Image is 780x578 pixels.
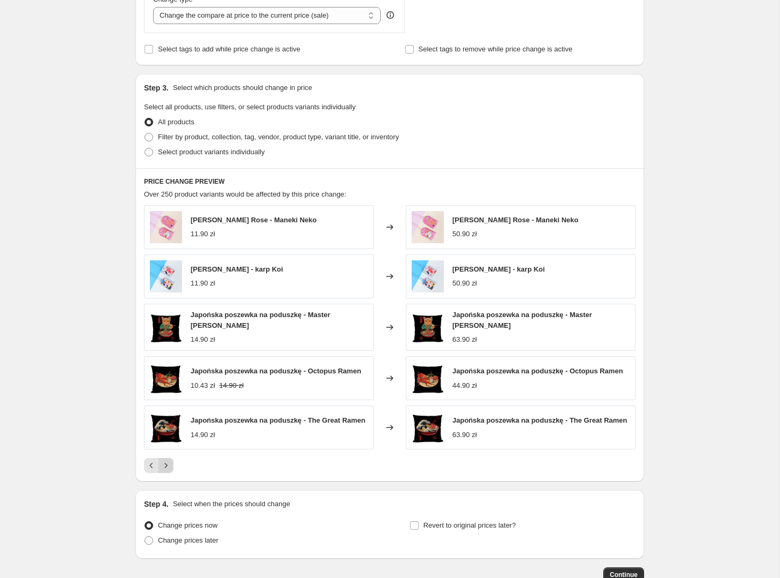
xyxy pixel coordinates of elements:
[452,216,579,224] span: [PERSON_NAME] Rose - Maneki Neko
[452,265,545,273] span: [PERSON_NAME] - karp Koi
[412,362,444,394] img: housse-coussin-japonais-octopus-ramen-584_80x.jpg
[412,411,444,444] img: housse-coussin-japonais-the-great-ramen-514_80x.jpg
[191,229,215,239] div: 11.90 zł
[158,458,173,473] button: Next
[412,260,444,292] img: omamori-kawaii-carpe-koi-822_80x.jpg
[191,430,215,440] div: 14.90 zł
[452,367,623,375] span: Japońska poszewka na poduszkę - Octopus Ramen
[150,211,182,243] img: omamori-kawaii-rose-maneki-neko-713_80x.jpg
[150,362,182,394] img: housse-coussin-japonais-octopus-ramen-584_80x.jpg
[144,499,169,509] h2: Step 4.
[158,118,194,126] span: All products
[150,260,182,292] img: omamori-kawaii-carpe-koi-822_80x.jpg
[158,536,218,544] span: Change prices later
[452,278,477,289] div: 50.90 zł
[144,82,169,93] h2: Step 3.
[385,10,396,20] div: help
[452,334,477,345] div: 63.90 zł
[144,190,346,198] span: Over 250 product variants would be affected by this price change:
[158,133,399,141] span: Filter by product, collection, tag, vendor, product type, variant title, or inventory
[191,311,330,329] span: Japońska poszewka na poduszkę - Master [PERSON_NAME]
[144,103,355,111] span: Select all products, use filters, or select products variants individually
[150,411,182,444] img: housse-coussin-japonais-the-great-ramen-514_80x.jpg
[419,45,573,53] span: Select tags to remove while price change is active
[191,367,361,375] span: Japońska poszewka na poduszkę - Octopus Ramen
[158,148,264,156] span: Select product variants individually
[452,229,477,239] div: 50.90 zł
[144,458,159,473] button: Previous
[173,499,290,509] p: Select when the prices should change
[144,177,635,186] h6: PRICE CHANGE PREVIEW
[191,265,283,273] span: [PERSON_NAME] - karp Koi
[173,82,312,93] p: Select which products should change in price
[191,216,317,224] span: [PERSON_NAME] Rose - Maneki Neko
[452,416,627,424] span: Japońska poszewka na poduszkę - The Great Ramen
[144,458,173,473] nav: Pagination
[191,416,366,424] span: Japońska poszewka na poduszkę - The Great Ramen
[412,311,444,343] img: housse-coussin-japonais-master-ramen-477_80x.jpg
[158,45,300,53] span: Select tags to add while price change is active
[452,380,477,391] div: 44.90 zł
[150,311,182,343] img: housse-coussin-japonais-master-ramen-477_80x.jpg
[158,521,217,529] span: Change prices now
[452,311,592,329] span: Japońska poszewka na poduszkę - Master [PERSON_NAME]
[423,521,516,529] span: Revert to original prices later?
[452,430,477,440] div: 63.90 zł
[191,380,215,391] div: 10.43 zł
[191,334,215,345] div: 14.90 zł
[412,211,444,243] img: omamori-kawaii-rose-maneki-neko-713_80x.jpg
[191,278,215,289] div: 11.90 zł
[219,380,244,391] strike: 14.90 zł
